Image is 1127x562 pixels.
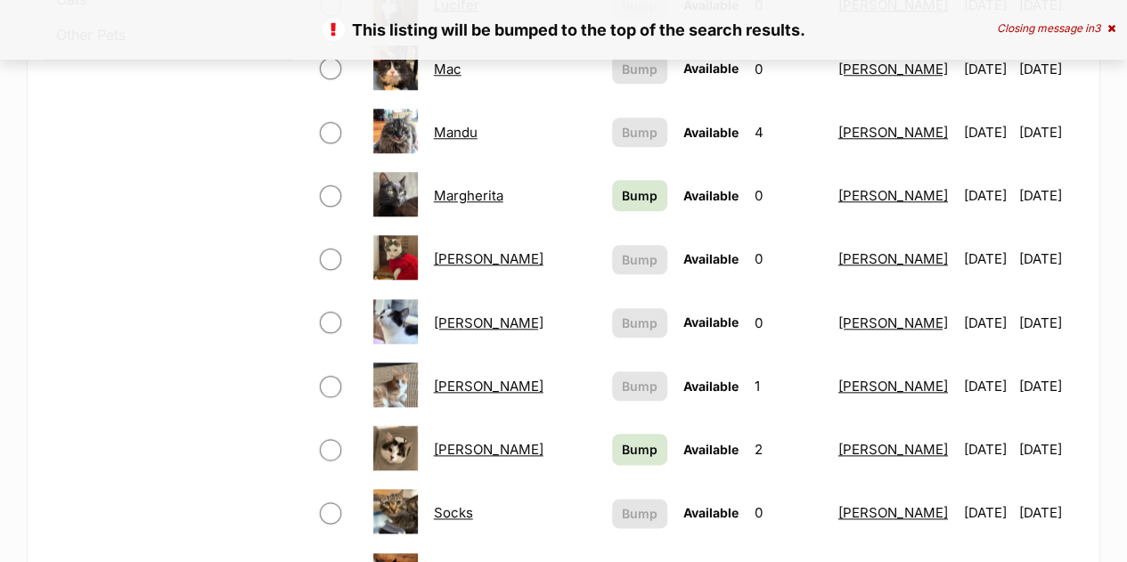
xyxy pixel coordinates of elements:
td: 0 [747,292,829,354]
a: Mandu [434,124,478,141]
td: 0 [747,165,829,226]
a: [PERSON_NAME] [838,504,948,521]
span: Available [683,379,739,394]
a: [PERSON_NAME] [838,61,948,77]
p: This listing will be bumped to the top of the search results. [18,18,1109,42]
span: Bump [622,314,657,332]
div: Closing message in [997,22,1115,35]
a: [PERSON_NAME] [838,250,948,267]
td: [DATE] [1019,102,1080,163]
span: Bump [622,123,657,142]
td: 0 [747,482,829,543]
button: Bump [612,499,667,528]
a: Socks [434,504,473,521]
td: [DATE] [1019,482,1080,543]
td: [DATE] [957,292,1017,354]
td: [DATE] [1019,38,1080,100]
td: [DATE] [1019,292,1080,354]
td: 1 [747,355,829,417]
td: [DATE] [957,482,1017,543]
td: [DATE] [957,38,1017,100]
button: Bump [612,371,667,401]
button: Bump [612,54,667,84]
a: Bump [612,180,667,211]
a: [PERSON_NAME] [434,314,543,331]
td: [DATE] [957,228,1017,289]
td: [DATE] [1019,165,1080,226]
span: Available [683,251,739,266]
span: Bump [622,504,657,523]
a: Mac [434,61,461,77]
span: 3 [1094,21,1100,35]
span: Available [683,125,739,140]
span: Bump [622,250,657,269]
td: 0 [747,228,829,289]
a: [PERSON_NAME] [838,378,948,395]
td: [DATE] [957,102,1017,163]
td: [DATE] [1019,228,1080,289]
span: Bump [622,377,657,395]
td: [DATE] [957,419,1017,480]
a: [PERSON_NAME] [838,314,948,331]
a: [PERSON_NAME] [434,378,543,395]
td: [DATE] [957,165,1017,226]
a: [PERSON_NAME] [434,441,543,458]
span: Bump [622,440,657,459]
td: [DATE] [1019,419,1080,480]
td: 4 [747,102,829,163]
button: Bump [612,118,667,147]
span: Available [683,61,739,76]
span: Bump [622,186,657,205]
span: Available [683,442,739,457]
td: [DATE] [1019,355,1080,417]
span: Bump [622,60,657,78]
a: [PERSON_NAME] [838,124,948,141]
span: Available [683,188,739,203]
td: 0 [747,38,829,100]
a: [PERSON_NAME] [434,250,543,267]
button: Bump [612,308,667,338]
a: Margherita [434,187,503,204]
td: [DATE] [957,355,1017,417]
span: Available [683,505,739,520]
span: Available [683,314,739,330]
a: [PERSON_NAME] [838,187,948,204]
button: Bump [612,245,667,274]
a: Bump [612,434,667,465]
a: [PERSON_NAME] [838,441,948,458]
td: 2 [747,419,829,480]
